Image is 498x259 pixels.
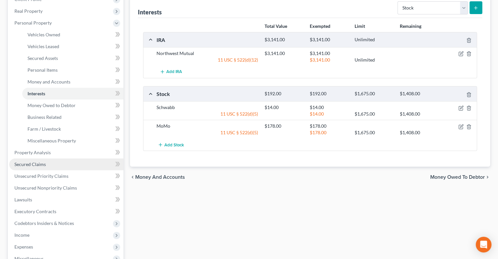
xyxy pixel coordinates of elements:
[28,44,59,49] span: Vehicles Leased
[130,175,185,180] button: chevron_left Money and Accounts
[310,23,330,29] strong: Exempted
[9,147,123,158] a: Property Analysis
[9,182,123,194] a: Unsecured Nonpriority Claims
[28,79,70,84] span: Money and Accounts
[14,232,29,238] span: Income
[9,194,123,206] a: Lawsuits
[164,142,184,147] span: Add Stock
[22,88,123,100] a: Interests
[22,123,123,135] a: Farm / Livestock
[157,66,185,78] button: Add IRA
[153,36,261,43] div: IRA
[306,37,351,43] div: $3,141.00
[261,37,306,43] div: $3,141.00
[351,57,396,63] div: Unlimited
[14,8,43,14] span: Real Property
[9,158,123,170] a: Secured Claims
[22,41,123,52] a: Vehicles Leased
[265,23,287,29] strong: Total Value
[153,129,261,136] div: 11 USC § 522(d)(5)
[261,50,306,57] div: $3,141.00
[28,67,58,73] span: Personal Items
[430,175,490,180] button: Money Owed to Debtor chevron_right
[14,220,74,226] span: Codebtors Insiders & Notices
[14,197,32,202] span: Lawsuits
[28,126,61,132] span: Farm / Livestock
[14,209,56,214] span: Executory Contracts
[351,91,396,97] div: $1,675.00
[261,104,306,111] div: $14.00
[153,50,261,57] div: Northwest Mutual
[397,91,441,97] div: $1,408.00
[306,111,351,117] div: $14.00
[306,57,351,63] div: $3,141.00
[306,123,351,129] div: $178.00
[153,104,261,111] div: Schwabb
[22,52,123,64] a: Secured Assets
[14,244,33,250] span: Expenses
[135,175,185,180] span: Money and Accounts
[153,90,261,97] div: Stock
[14,161,46,167] span: Secured Claims
[130,175,135,180] i: chevron_left
[138,8,162,16] div: Interests
[306,91,351,97] div: $192.00
[14,20,52,26] span: Personal Property
[14,173,68,179] span: Unsecured Priority Claims
[14,150,51,155] span: Property Analysis
[261,123,306,129] div: $178.00
[166,69,182,75] span: Add IRA
[400,23,421,29] strong: Remaining
[22,111,123,123] a: Business Related
[306,129,351,136] div: $178.00
[22,100,123,111] a: Money Owed to Debtor
[485,175,490,180] i: chevron_right
[28,91,45,96] span: Interests
[306,104,351,111] div: $14.00
[9,206,123,217] a: Executory Contracts
[430,175,485,180] span: Money Owed to Debtor
[28,114,62,120] span: Business Related
[397,111,441,117] div: $1,408.00
[28,102,76,108] span: Money Owed to Debtor
[14,185,77,191] span: Unsecured Nonpriority Claims
[28,32,60,37] span: Vehicles Owned
[351,129,396,136] div: $1,675.00
[28,55,58,61] span: Secured Assets
[153,111,261,117] div: 11 USC § 522(d)(5)
[9,170,123,182] a: Unsecured Priority Claims
[476,237,491,252] div: Open Intercom Messenger
[28,138,76,143] span: Miscellaneous Property
[153,57,261,63] div: 11 USC § 522(d)(12)
[397,129,441,136] div: $1,408.00
[157,139,185,151] button: Add Stock
[261,91,306,97] div: $192.00
[22,64,123,76] a: Personal Items
[22,76,123,88] a: Money and Accounts
[351,111,396,117] div: $1,675.00
[22,135,123,147] a: Miscellaneous Property
[153,123,261,129] div: MoMo
[306,50,351,57] div: $3,141.00
[351,37,396,43] div: Unlimited
[355,23,365,29] strong: Limit
[22,29,123,41] a: Vehicles Owned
